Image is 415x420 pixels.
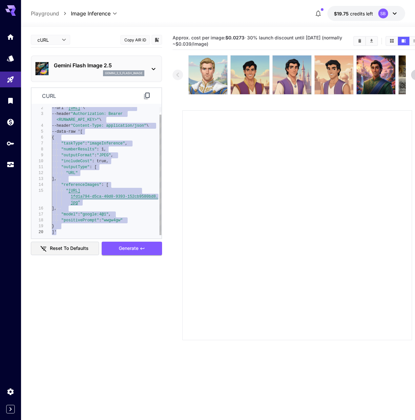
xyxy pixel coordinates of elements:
button: $19.7467SB [327,6,405,21]
span: "numberResults" [61,147,97,152]
div: 18 [31,217,43,223]
div: 11 [31,164,43,170]
span: jpg [71,200,78,205]
div: 20 [31,229,43,235]
span: "positivePrompt" [61,218,99,223]
div: 8 [31,146,43,152]
span: --url ' [52,106,68,110]
span: : 1, [97,147,106,152]
span: , [111,153,113,158]
div: 7 [31,141,43,146]
span: "google:4@1" [80,212,108,217]
div: 9 [31,152,43,158]
button: Show images in grid view [386,37,398,45]
span: "URL" [66,171,78,175]
button: Download All [366,37,377,45]
span: " [66,188,68,193]
span: --data-raw '[ [52,129,83,134]
div: 6 [31,135,43,141]
span: : [94,153,97,158]
span: [URL] [68,188,80,193]
span: $19.75 [334,11,350,16]
span: Generate [119,244,138,253]
span: "wwgw4gw" [101,218,123,223]
div: $19.7467 [334,10,373,17]
span: Image Inference [71,10,111,17]
span: , [125,141,127,146]
img: 9k= [189,55,227,94]
span: "model" [61,212,78,217]
button: Add to library [154,36,160,44]
a: Playground [31,10,59,17]
span: [URL] [68,106,80,110]
span: : [78,212,80,217]
button: Expand sidebar [6,405,15,413]
span: --header [52,123,71,128]
div: 2 [31,105,43,111]
div: Home [7,33,14,41]
span: : true, [92,159,108,164]
div: 10 [31,158,43,164]
span: "referenceImages" [61,183,101,187]
span: : [ [101,183,109,187]
div: 5 [31,129,43,135]
button: Copy AIR ID [120,35,150,45]
div: API Keys [7,139,14,147]
span: " [78,200,80,205]
p: Gemini Flash Image 2.5 [54,61,144,69]
img: 9k= [273,55,311,94]
img: 9k= [231,55,269,94]
span: ], [52,177,56,181]
div: Models [7,54,14,62]
div: Wallet [7,118,14,126]
button: Reset to defaults [31,242,99,255]
div: Clear ImagesDownload All [353,36,378,46]
button: Show images in video view [398,37,409,45]
span: \ [99,118,101,122]
div: Gemini Flash Image 2.5gemini_2_5_flash_image [35,59,157,79]
div: Playground [7,76,14,84]
span: : [85,141,87,146]
div: 19 [31,223,43,229]
span: ], [52,206,56,211]
span: \ [146,123,149,128]
div: 3 [31,111,43,117]
span: : [99,218,101,223]
span: "includeCost" [61,159,92,164]
span: , [109,212,111,217]
span: "imageInference" [87,141,125,146]
div: 14 [31,182,43,188]
img: 2Q== [315,55,353,94]
div: 15 [31,188,43,194]
nav: breadcrumb [31,10,71,17]
span: Approx. cost per image: · 30% launch discount until [DATE] (normally ~$0.039/image) [173,35,342,47]
span: { [52,135,54,140]
span: } [52,224,54,229]
button: Clear Images [354,37,365,45]
button: Generate [102,242,162,255]
span: "Content-Type: application/json" [71,123,146,128]
span: 1fd1a794-d5ca-40d0-9393-152cb9580bd8. [71,194,158,199]
p: curl [42,92,56,100]
div: 13 [31,176,43,182]
div: SB [378,9,388,18]
span: <RUNWARE_API_KEY>" [56,118,99,122]
span: cURL [37,36,58,43]
span: "outputFormat" [61,153,94,158]
div: Usage [7,161,14,169]
span: credits left [350,11,373,16]
div: Settings [7,387,14,396]
span: : [ [90,165,97,169]
span: ' [80,106,82,110]
img: 2Q== [357,55,395,94]
span: --header [52,112,71,116]
span: "Authorization: Bearer [71,112,123,116]
span: ]' [52,230,56,234]
span: \ [83,106,85,110]
div: 17 [31,211,43,217]
div: Library [7,97,14,105]
div: 12 [31,170,43,176]
b: $0.0273 [225,35,244,40]
span: "JPEG" [97,153,111,158]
